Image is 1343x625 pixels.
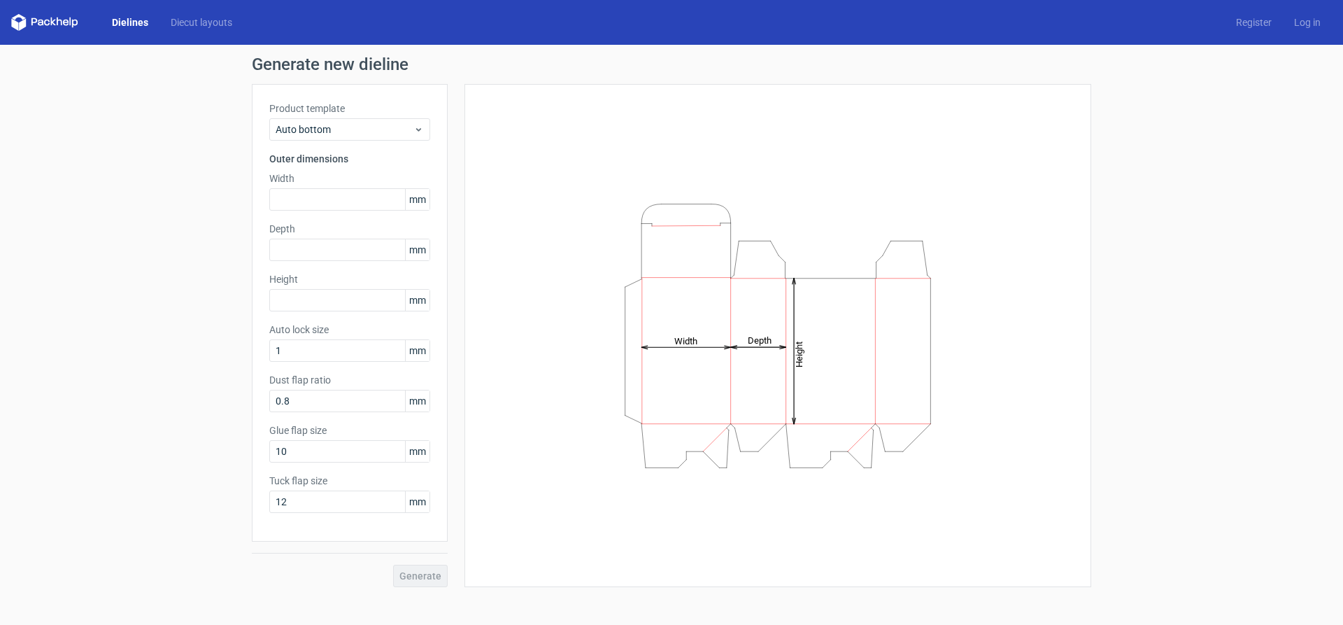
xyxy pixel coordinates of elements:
[252,56,1091,73] h1: Generate new dieline
[748,335,772,346] tspan: Depth
[1283,15,1332,29] a: Log in
[101,15,159,29] a: Dielines
[1225,15,1283,29] a: Register
[269,171,430,185] label: Width
[405,441,429,462] span: mm
[405,391,429,412] span: mm
[269,272,430,286] label: Height
[269,423,430,437] label: Glue flap size
[405,189,429,210] span: mm
[405,290,429,311] span: mm
[269,474,430,488] label: Tuck flap size
[405,239,429,260] span: mm
[405,340,429,361] span: mm
[269,152,430,166] h3: Outer dimensions
[269,373,430,387] label: Dust flap ratio
[159,15,243,29] a: Diecut layouts
[269,323,430,337] label: Auto lock size
[794,341,804,367] tspan: Height
[405,491,429,512] span: mm
[269,101,430,115] label: Product template
[269,222,430,236] label: Depth
[674,335,697,346] tspan: Width
[276,122,413,136] span: Auto bottom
